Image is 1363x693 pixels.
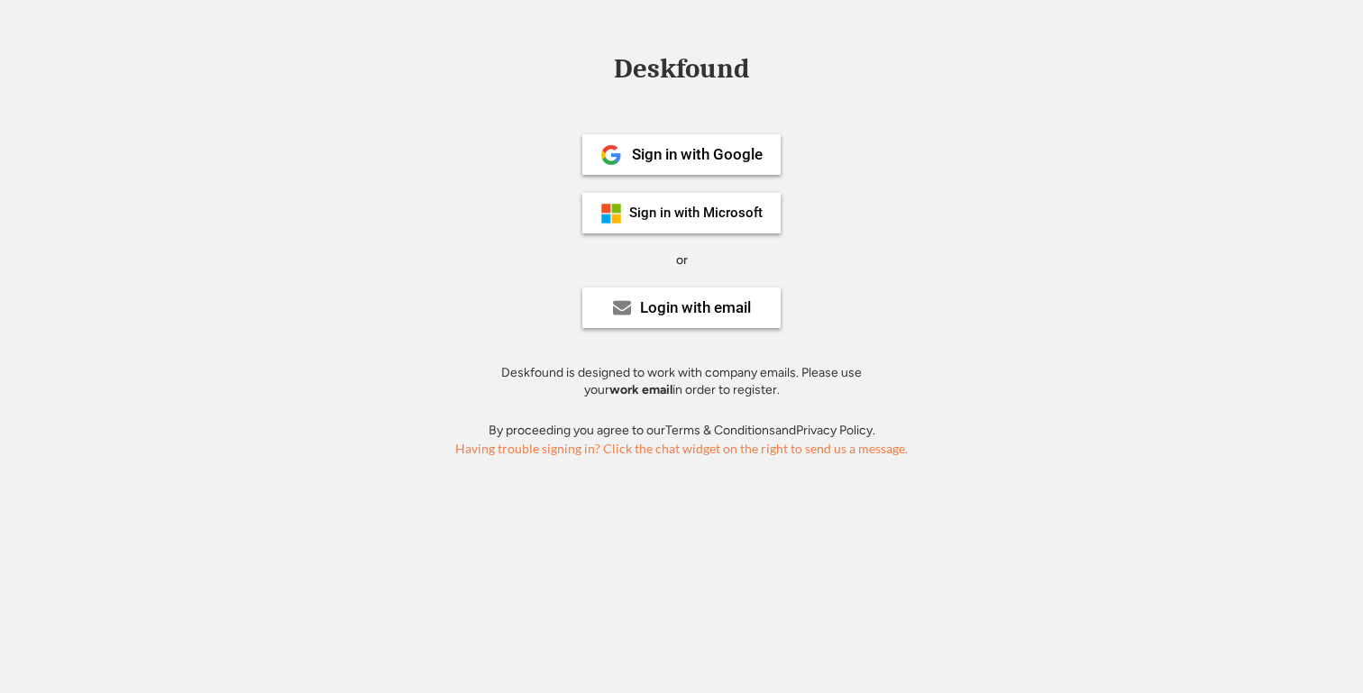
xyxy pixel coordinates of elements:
[489,422,875,440] div: By proceeding you agree to our and
[600,144,622,166] img: 1024px-Google__G__Logo.svg.png
[609,382,672,397] strong: work email
[600,203,622,224] img: ms-symbollockup_mssymbol_19.png
[479,364,884,399] div: Deskfound is designed to work with company emails. Please use your in order to register.
[665,423,775,438] a: Terms & Conditions
[676,251,688,269] div: or
[640,300,751,315] div: Login with email
[605,55,758,83] div: Deskfound
[629,206,763,220] div: Sign in with Microsoft
[632,147,763,162] div: Sign in with Google
[796,423,875,438] a: Privacy Policy.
